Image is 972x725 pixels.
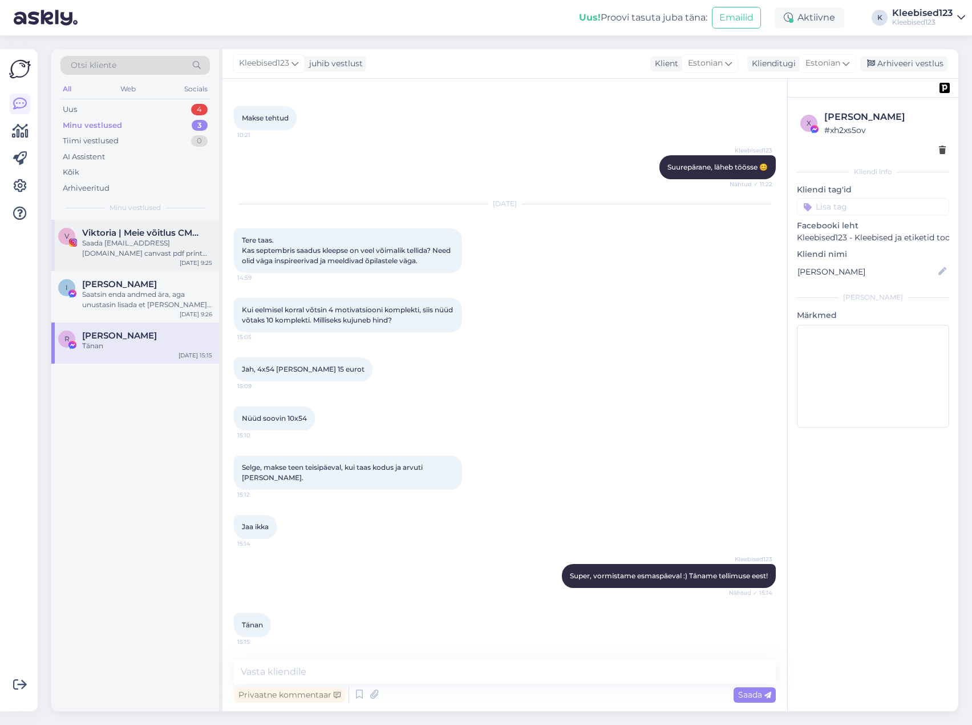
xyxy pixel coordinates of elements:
img: pd [939,83,950,93]
div: 0 [191,135,208,147]
span: Nähtud ✓ 15:14 [729,589,772,597]
div: 3 [192,120,208,131]
div: 4 [191,104,208,115]
div: Klient [650,58,678,70]
span: Kui eelmisel korral võtsin 4 motivatsiooni komplekti, siis nüüd võtaks 10 komplekti. Milliseks ku... [242,305,455,324]
span: Kleebised123 [730,555,772,563]
div: Saada [EMAIL_ADDRESS][DOMAIN_NAME] canvast pdf print koos mõõtude ja kogusega, vaatame üle :) [82,238,212,259]
p: Kliendi nimi [797,248,949,260]
div: Uus [63,104,77,115]
span: Jah, 4x54 [PERSON_NAME] 15 eurot [242,365,364,373]
span: 15:12 [237,490,280,499]
span: Saada [738,690,771,700]
span: Suurepärane, läheb töösse 😊 [667,163,768,171]
div: Saatsin enda andmed ära, aga unustasin lisada et [PERSON_NAME] [PERSON_NAME] kleepse pakiautomaat... [82,289,212,310]
div: All [60,82,74,96]
div: Kõik [63,167,79,178]
span: Kleebised123 [730,146,772,155]
span: Nähtud ✓ 11:22 [730,180,772,188]
span: 10:21 [237,131,280,139]
button: Emailid [712,7,761,29]
div: [PERSON_NAME] [797,292,949,303]
div: Aktiivne [775,7,844,28]
div: [DATE] 9:26 [180,310,212,319]
div: Privaatne kommentaar [234,687,345,703]
div: Klienditugi [747,58,796,70]
a: Kleebised123Kleebised123 [892,9,965,27]
p: Märkmed [797,309,949,321]
div: AI Assistent [63,151,105,163]
span: Minu vestlused [110,203,161,213]
div: Tänan [82,341,212,351]
div: [DATE] 15:15 [179,351,212,360]
div: Proovi tasuta juba täna: [579,11,707,25]
span: Jaa ikka [242,522,269,531]
span: Selge, makse teen teisipäeval, kui taas kodus ja arvuti [PERSON_NAME]. [242,463,424,482]
span: 15:10 [237,431,280,440]
div: juhib vestlust [305,58,363,70]
span: 15:09 [237,382,280,390]
span: Super, vormistame esmaspäeval :) Täname tellimuse eest! [570,571,768,580]
div: [DATE] 9:25 [180,259,212,267]
div: Minu vestlused [63,120,122,131]
span: 15:14 [237,539,280,548]
span: Viktoria | Meie võitlus CMVga ✨ [82,228,201,238]
span: 15:15 [237,638,280,646]
span: Estonian [688,57,723,70]
span: Kleebised123 [239,57,289,70]
img: Askly Logo [9,58,31,80]
span: x [807,119,811,127]
input: Lisa nimi [797,265,936,278]
p: Kliendi tag'id [797,184,949,196]
div: [PERSON_NAME] [824,110,946,124]
span: Ingrid Püvi [82,279,157,289]
div: # xh2xs5ov [824,124,946,136]
div: Kleebised123 [892,18,953,27]
div: Tiimi vestlused [63,135,119,147]
span: Tänan [242,621,263,629]
div: Kliendi info [797,167,949,177]
span: 15:05 [237,333,280,341]
div: Arhiveeritud [63,183,110,194]
span: Ruth Kõivisto [82,331,157,341]
span: Estonian [805,57,840,70]
span: R [64,335,70,343]
span: V [64,232,69,240]
span: Makse tehtud [242,114,289,122]
div: Socials [182,82,210,96]
span: Otsi kliente [71,59,116,71]
div: K [872,10,888,26]
div: Kleebised123 [892,9,953,18]
p: Kleebised123 - Kleebised ja etiketid toodetele ning kleebised autodele. [797,232,949,244]
span: 14:59 [237,273,280,282]
p: Facebooki leht [797,220,949,232]
b: Uus! [579,12,601,23]
div: [DATE] [234,199,776,209]
div: Arhiveeri vestlus [860,56,948,71]
div: Web [118,82,138,96]
input: Lisa tag [797,198,949,215]
span: I [66,283,68,292]
span: Nüüd soovin 10x54 [242,414,307,422]
span: Tere taas. Kas septembris saadus kleepse on veel võimalik tellida? Need olid väga inspireerivad j... [242,236,452,265]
